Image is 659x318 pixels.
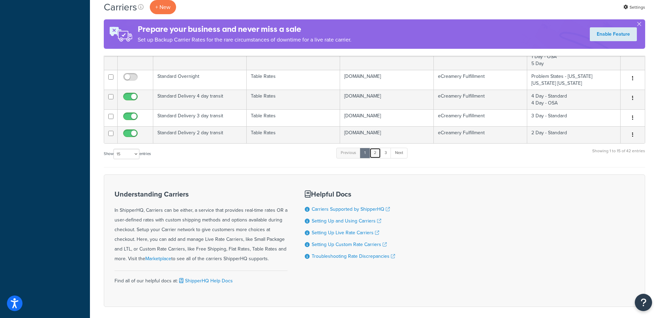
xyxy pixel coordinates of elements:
[527,126,621,143] td: 2 Day - Standard
[153,109,247,126] td: Standard Delivery 3 day transit
[247,109,340,126] td: Table Rates
[434,70,527,90] td: eCreamery Fulfillment
[247,70,340,90] td: Table Rates
[336,148,360,158] a: Previous
[115,190,287,198] h3: Understanding Carriers
[115,271,287,286] div: Find all of our helpful docs at:
[391,148,408,158] a: Next
[434,90,527,109] td: eCreamery Fulfillment
[115,190,287,264] div: In ShipperHQ, Carriers can be either, a service that provides real-time rates OR a user-defined r...
[340,109,433,126] td: [DOMAIN_NAME]
[247,126,340,143] td: Table Rates
[590,27,637,41] a: Enable Feature
[434,126,527,143] td: eCreamery Fulfillment
[153,70,247,90] td: Standard Overnight
[369,148,381,158] a: 2
[312,229,379,236] a: Setting Up Live Rate Carriers
[312,253,395,260] a: Troubleshooting Rate Discrepancies
[305,190,395,198] h3: Helpful Docs
[145,255,171,262] a: Marketplace
[138,35,351,45] p: Set up Backup Carrier Rates for the rare circumstances of downtime for a live rate carrier.
[247,90,340,109] td: Table Rates
[153,90,247,109] td: Standard Delivery 4 day transit
[104,19,138,49] img: ad-rules-rateshop-fe6ec290ccb7230408bd80ed9643f0289d75e0ffd9eb532fc0e269fcd187b520.png
[434,109,527,126] td: eCreamery Fulfillment
[592,147,645,162] div: Showing 1 to 15 of 42 entries
[312,241,387,248] a: Setting Up Custom Rate Carriers
[340,126,433,143] td: [DOMAIN_NAME]
[113,149,139,159] select: Showentries
[178,277,233,284] a: ShipperHQ Help Docs
[527,70,621,90] td: Problem States - [US_STATE] [US_STATE] [US_STATE]
[527,90,621,109] td: 4 Day - Standard 4 Day - OSA
[635,294,652,311] button: Open Resource Center
[527,109,621,126] td: 3 Day - Standard
[312,217,381,225] a: Setting Up and Using Carriers
[104,0,137,14] h1: Carriers
[153,126,247,143] td: Standard Delivery 2 day transit
[138,24,351,35] h4: Prepare your business and never miss a sale
[380,148,391,158] a: 3
[623,2,645,12] a: Settings
[360,148,370,158] a: 1
[312,206,390,213] a: Carriers Supported by ShipperHQ
[104,149,151,159] label: Show entries
[340,90,433,109] td: [DOMAIN_NAME]
[340,70,433,90] td: [DOMAIN_NAME]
